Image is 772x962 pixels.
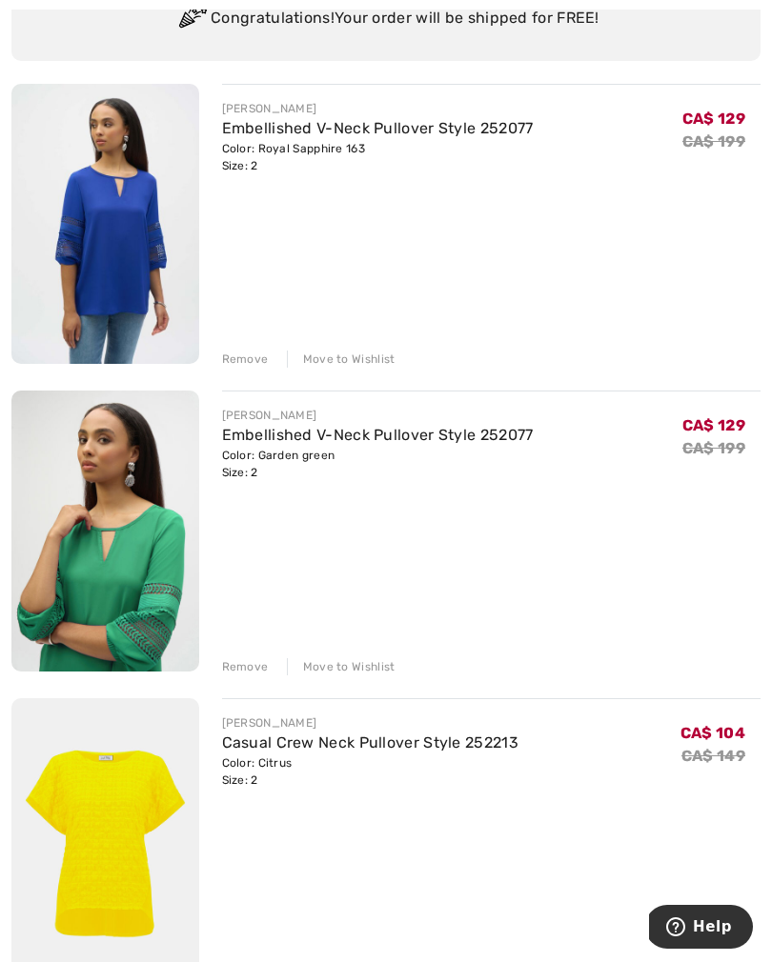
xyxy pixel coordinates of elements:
[222,658,269,675] div: Remove
[11,84,199,364] img: Embellished V-Neck Pullover Style 252077
[222,733,518,752] a: Casual Crew Neck Pullover Style 252213
[222,140,534,174] div: Color: Royal Sapphire 163 Size: 2
[682,132,745,150] s: CA$ 199
[287,351,396,368] div: Move to Wishlist
[11,391,199,671] img: Embellished V-Neck Pullover Style 252077
[287,658,396,675] div: Move to Wishlist
[222,426,534,444] a: Embellished V-Neck Pullover Style 252077
[222,714,518,732] div: [PERSON_NAME]
[681,747,745,765] s: CA$ 149
[222,754,518,789] div: Color: Citrus Size: 2
[681,724,745,742] span: CA$ 104
[682,439,745,457] s: CA$ 199
[222,351,269,368] div: Remove
[222,407,534,424] div: [PERSON_NAME]
[682,110,745,128] span: CA$ 129
[222,100,534,117] div: [PERSON_NAME]
[222,119,534,137] a: Embellished V-Neck Pullover Style 252077
[682,416,745,434] span: CA$ 129
[649,905,753,952] iframe: Opens a widget where you can find more information
[222,447,534,481] div: Color: Garden green Size: 2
